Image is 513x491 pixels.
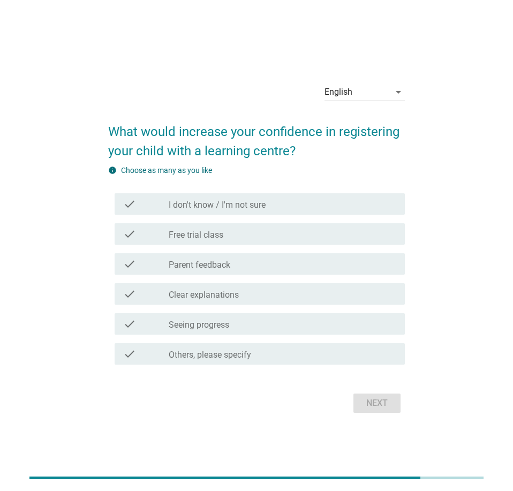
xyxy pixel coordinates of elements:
i: check [123,258,136,270]
i: check [123,198,136,210]
i: arrow_drop_down [392,86,405,99]
label: I don't know / I'm not sure [169,200,266,210]
i: check [123,288,136,300]
h2: What would increase your confidence in registering your child with a learning centre? [108,111,404,161]
i: check [123,348,136,360]
i: check [123,318,136,330]
label: Parent feedback [169,260,230,270]
label: Choose as many as you like [121,166,212,175]
label: Clear explanations [169,290,239,300]
i: info [108,166,117,175]
i: check [123,228,136,240]
label: Others, please specify [169,350,251,360]
div: English [325,87,352,97]
label: Seeing progress [169,320,229,330]
label: Free trial class [169,230,223,240]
